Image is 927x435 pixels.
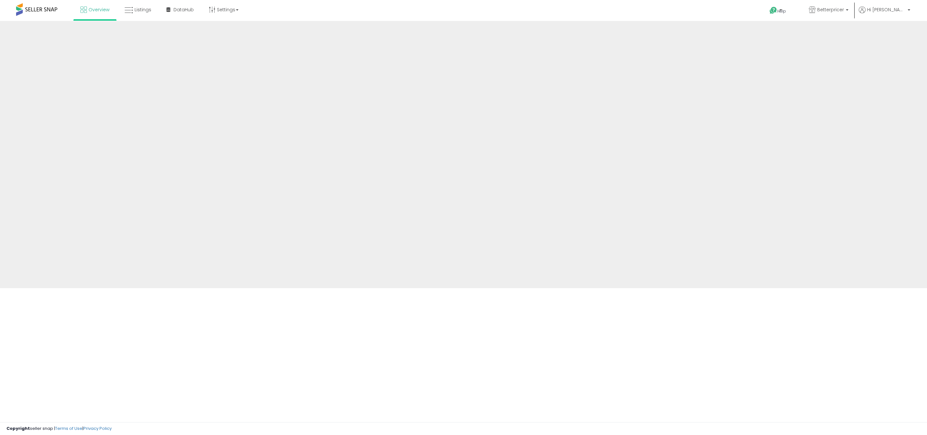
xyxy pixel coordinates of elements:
[89,6,109,13] span: Overview
[859,6,910,21] a: Hi [PERSON_NAME]
[769,6,777,14] i: Get Help
[867,6,906,13] span: Hi [PERSON_NAME]
[817,6,844,13] span: Betterpricer
[135,6,151,13] span: Listings
[173,6,194,13] span: DataHub
[764,2,799,21] a: Help
[777,8,786,14] span: Help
